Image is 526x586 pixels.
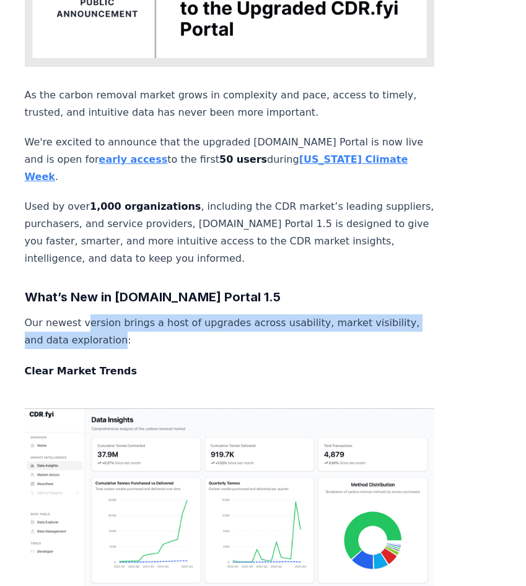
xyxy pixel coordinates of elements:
[25,365,138,377] strong: Clear Market Trends
[219,153,267,165] strong: 50 users
[25,198,435,267] p: Used by over , including the CDR market’s leading suppliers, purchasers, and service providers, [...
[25,314,435,349] p: Our newest version brings a host of upgrades across usability, market visibility, and data explor...
[99,153,168,165] a: early access
[25,290,281,304] strong: What’s New in [DOMAIN_NAME] Portal 1.5
[25,87,435,121] p: As the carbon removal market grows in complexity and pace, access to timely, trusted, and intuiti...
[25,134,435,186] p: We're excited to announce that the upgraded [DOMAIN_NAME] Portal is now live and is open for to t...
[90,200,201,212] strong: 1,000 organizations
